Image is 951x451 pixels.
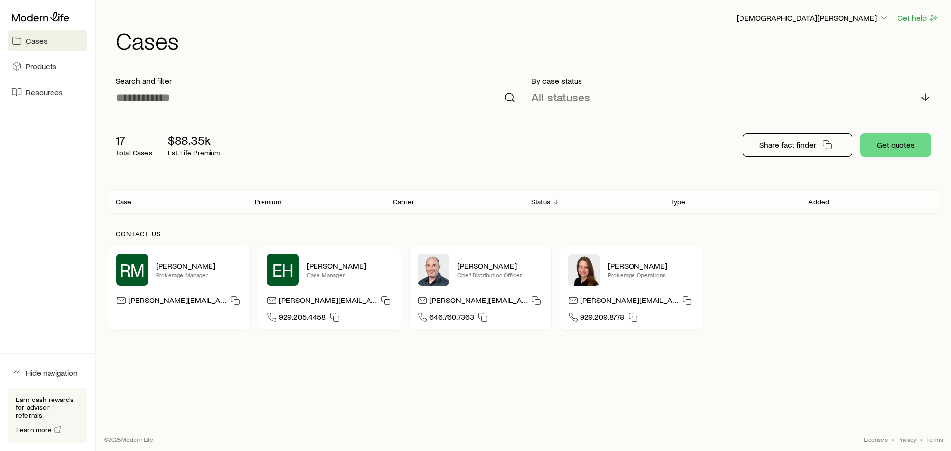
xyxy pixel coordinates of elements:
[307,261,393,271] p: [PERSON_NAME]
[864,435,887,443] a: Licenses
[457,271,543,279] p: Chief Distribution Officer
[743,133,852,157] button: Share fact finder
[255,198,281,206] p: Premium
[116,230,931,238] p: Contact us
[116,149,152,157] p: Total Cases
[8,30,87,51] a: Cases
[108,189,939,214] div: Client cases
[168,149,220,157] p: Est. Life Premium
[156,271,242,279] p: Brokerage Manager
[736,12,889,24] button: [DEMOGRAPHIC_DATA][PERSON_NAME]
[418,254,449,286] img: Dan Pierson
[393,198,414,206] p: Carrier
[608,261,694,271] p: [PERSON_NAME]
[16,426,52,433] span: Learn more
[8,81,87,103] a: Resources
[26,87,63,97] span: Resources
[759,140,816,150] p: Share fact finder
[580,312,624,325] span: 929.209.8778
[120,260,145,280] span: RM
[128,295,226,308] p: [PERSON_NAME][EMAIL_ADDRESS][PERSON_NAME][DOMAIN_NAME]
[580,295,678,308] p: [PERSON_NAME][EMAIL_ADDRESS][DOMAIN_NAME]
[279,312,326,325] span: 929.205.4458
[8,362,87,384] button: Hide navigation
[8,55,87,77] a: Products
[429,312,474,325] span: 646.760.7363
[26,36,48,46] span: Cases
[429,295,528,308] p: [PERSON_NAME][EMAIL_ADDRESS][DOMAIN_NAME]
[670,198,686,206] p: Type
[116,28,939,52] h1: Cases
[279,295,377,308] p: [PERSON_NAME][EMAIL_ADDRESS][DOMAIN_NAME]
[531,76,931,86] p: By case status
[26,61,56,71] span: Products
[926,435,943,443] a: Terms
[104,435,154,443] p: © 2025 Modern Life
[116,76,516,86] p: Search and filter
[307,271,393,279] p: Case Manager
[26,368,78,378] span: Hide navigation
[860,133,931,157] button: Get quotes
[168,133,220,147] p: $88.35k
[156,261,242,271] p: [PERSON_NAME]
[531,90,590,104] p: All statuses
[897,12,939,24] button: Get help
[737,13,889,23] p: [DEMOGRAPHIC_DATA][PERSON_NAME]
[898,435,916,443] a: Privacy
[920,435,922,443] span: •
[531,198,550,206] p: Status
[892,435,894,443] span: •
[8,388,87,443] div: Earn cash rewards for advisor referrals.Learn more
[116,198,132,206] p: Case
[272,260,294,280] span: EH
[808,198,829,206] p: Added
[608,271,694,279] p: Brokerage Operations
[116,133,152,147] p: 17
[568,254,600,286] img: Ellen Wall
[16,396,79,419] p: Earn cash rewards for advisor referrals.
[457,261,543,271] p: [PERSON_NAME]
